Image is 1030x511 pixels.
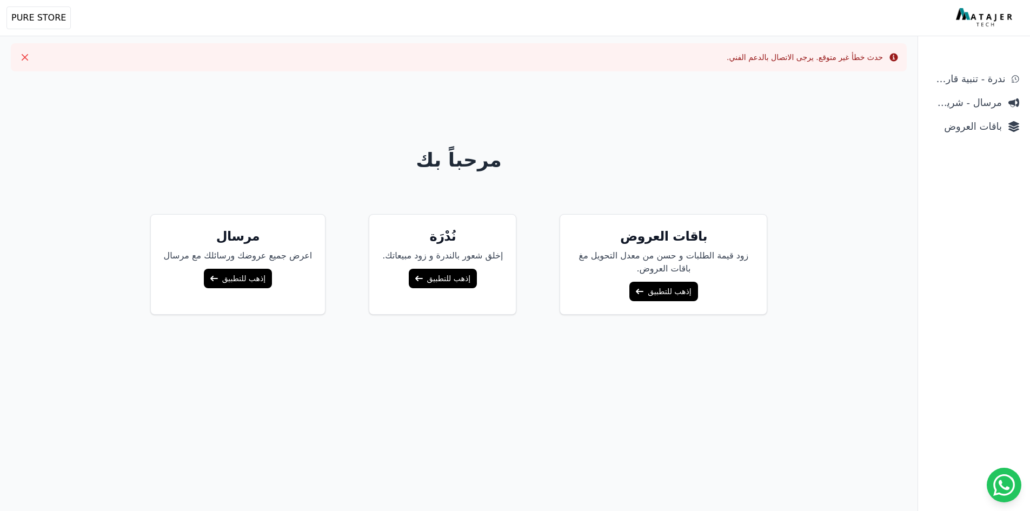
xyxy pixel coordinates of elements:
h5: نُدْرَة [382,228,503,245]
button: Close [16,49,34,66]
div: حدث خطأ غير متوقع. يرجى الاتصال بالدعم الفني. [727,52,883,63]
span: باقات العروض [929,119,1002,134]
h5: باقات العروض [573,228,754,245]
img: MatajerTech Logo [956,8,1015,28]
a: إذهب للتطبيق [204,269,272,288]
h5: مرسال [164,228,313,245]
span: ندرة - تنبية قارب علي النفاذ [929,71,1005,87]
a: إذهب للتطبيق [629,282,697,301]
button: PURE STORE [6,6,71,29]
p: زود قيمة الطلبات و حسن من معدل التحويل مغ باقات العروض. [573,249,754,275]
h1: مرحباً بك [44,149,874,171]
span: مرسال - شريط دعاية [929,95,1002,110]
a: إذهب للتطبيق [409,269,477,288]
p: إخلق شعور بالندرة و زود مبيعاتك. [382,249,503,262]
span: PURE STORE [11,11,66,24]
p: اعرض جميع عروضك ورسائلك مع مرسال [164,249,313,262]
